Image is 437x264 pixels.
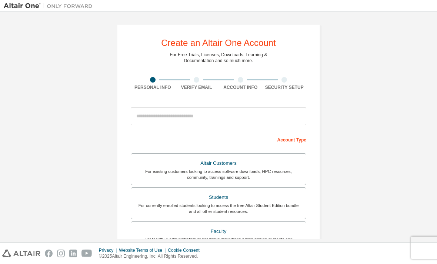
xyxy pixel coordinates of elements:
div: Cookie Consent [168,247,204,253]
img: facebook.svg [45,250,53,257]
div: Website Terms of Use [119,247,168,253]
div: For Free Trials, Licenses, Downloads, Learning & Documentation and so much more. [170,52,267,64]
div: Altair Customers [136,158,301,168]
img: youtube.svg [81,250,92,257]
div: For currently enrolled students looking to access the free Altair Student Edition bundle and all ... [136,203,301,214]
div: Account Info [218,84,263,90]
div: Students [136,192,301,203]
div: Privacy [99,247,119,253]
div: Create an Altair One Account [161,39,276,47]
p: © 2025 Altair Engineering, Inc. All Rights Reserved. [99,253,204,260]
img: Altair One [4,2,96,10]
img: altair_logo.svg [2,250,40,257]
img: instagram.svg [57,250,65,257]
img: linkedin.svg [69,250,77,257]
div: Personal Info [131,84,175,90]
div: Faculty [136,226,301,237]
div: Security Setup [263,84,307,90]
div: Verify Email [175,84,219,90]
div: Account Type [131,133,306,145]
div: For faculty & administrators of academic institutions administering students and accessing softwa... [136,236,301,248]
div: For existing customers looking to access software downloads, HPC resources, community, trainings ... [136,168,301,180]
